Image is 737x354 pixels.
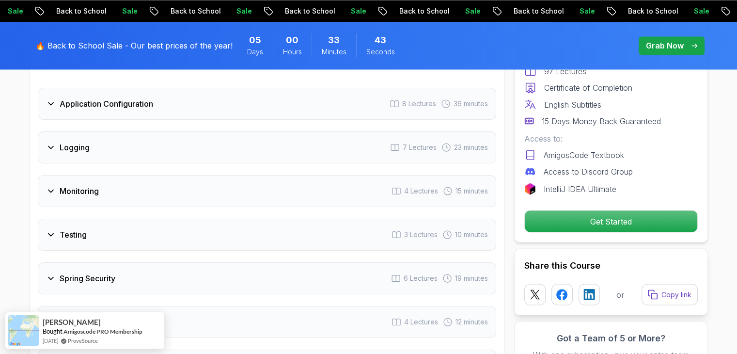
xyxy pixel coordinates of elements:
h3: Got a Team of 5 or More? [524,331,698,345]
h3: Spring Security [60,273,115,284]
span: 8 Lectures [402,99,436,109]
h3: Testing [60,229,87,241]
p: Sale [686,6,717,16]
p: Access to: [524,132,698,144]
img: jetbrains logo [524,183,536,194]
span: Days [247,47,263,57]
span: 6 Lectures [404,274,438,283]
span: 36 minutes [454,99,488,109]
p: Get Started [525,210,697,232]
button: Get Started [524,210,698,232]
span: 4 Lectures [404,317,438,327]
p: Certificate of Completion [544,82,632,94]
button: Logging7 Lectures 23 minutes [38,131,496,163]
p: Back to School [277,6,343,16]
span: 15 minutes [455,186,488,196]
span: 43 Seconds [375,33,386,47]
img: provesource social proof notification image [8,315,39,346]
span: 5 Days [249,33,261,47]
button: Testing3 Lectures 10 minutes [38,219,496,251]
button: Monitoring4 Lectures 15 minutes [38,175,496,207]
p: Sale [229,6,260,16]
a: ProveSource [68,337,98,345]
button: Application Configuration8 Lectures 36 minutes [38,88,496,120]
button: Packaging4 Lectures 12 minutes [38,306,496,338]
p: Sale [572,6,603,16]
button: Spring Security6 Lectures 19 minutes [38,262,496,294]
span: 23 minutes [454,143,488,152]
p: AmigosCode Textbook [544,149,624,161]
p: Sale [343,6,374,16]
span: 3 Lectures [404,230,438,240]
p: Back to School [620,6,686,16]
p: or [616,289,625,300]
p: Back to School [48,6,114,16]
p: IntelliJ IDEA Ultimate [544,183,616,194]
h2: Share this Course [524,258,698,272]
p: 97 Lectures [544,65,586,77]
span: 7 Lectures [403,143,437,152]
span: 12 minutes [455,317,488,327]
button: Copy link [642,284,698,305]
span: Minutes [322,47,346,57]
span: 33 Minutes [328,33,340,47]
span: 19 minutes [455,274,488,283]
h3: Application Configuration [60,98,153,110]
p: Back to School [392,6,457,16]
p: English Subtitles [544,98,601,110]
span: [PERSON_NAME] [43,318,101,326]
span: 4 Lectures [404,186,438,196]
span: 10 minutes [455,230,488,240]
span: [DATE] [43,337,58,345]
p: Copy link [661,290,691,299]
h3: Monitoring [60,185,99,197]
span: 0 Hours [286,33,298,47]
p: Grab Now [646,40,684,51]
span: Hours [283,47,302,57]
p: Back to School [163,6,229,16]
p: Back to School [506,6,572,16]
a: Amigoscode PRO Membership [63,328,142,335]
p: Sale [457,6,488,16]
p: 15 Days Money Back Guaranteed [542,115,661,127]
p: 🔥 Back to School Sale - Our best prices of the year! [35,40,233,51]
span: Seconds [366,47,395,57]
p: Sale [114,6,145,16]
p: Access to Discord Group [544,165,633,177]
h3: Logging [60,142,90,153]
span: Bought [43,327,63,335]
